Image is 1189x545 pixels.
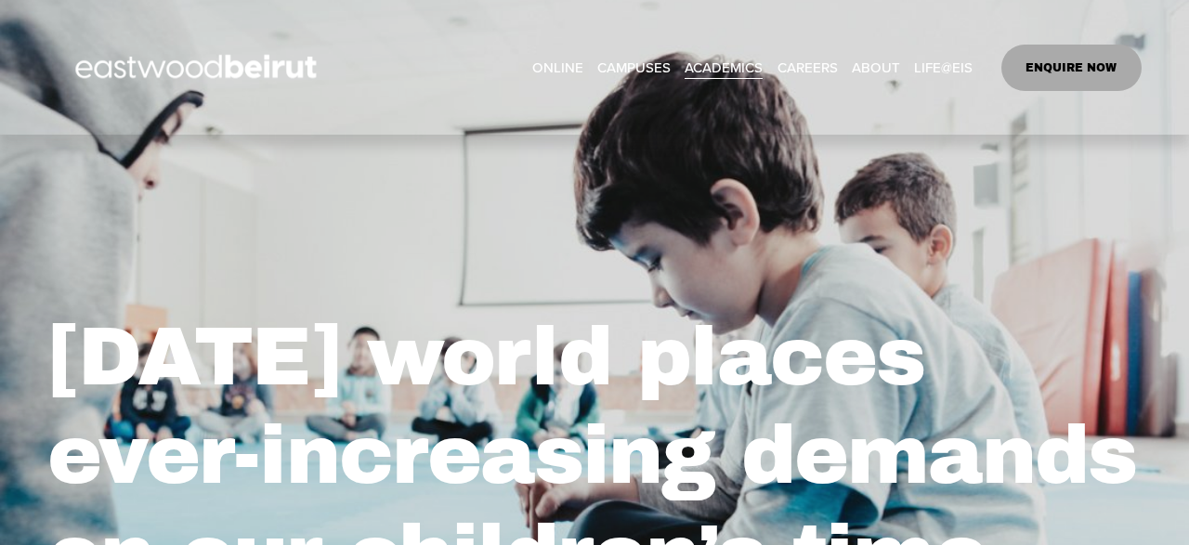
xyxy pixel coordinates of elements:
img: EastwoodIS Global Site [47,20,350,115]
a: folder dropdown [914,54,973,82]
a: folder dropdown [685,54,763,82]
a: folder dropdown [852,54,900,82]
a: ENQUIRE NOW [1001,45,1142,91]
a: CAREERS [777,54,838,82]
a: folder dropdown [597,54,671,82]
a: ONLINE [532,54,583,82]
span: ABOUT [852,55,900,80]
span: LIFE@EIS [914,55,973,80]
span: CAMPUSES [597,55,671,80]
span: ACADEMICS [685,55,763,80]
